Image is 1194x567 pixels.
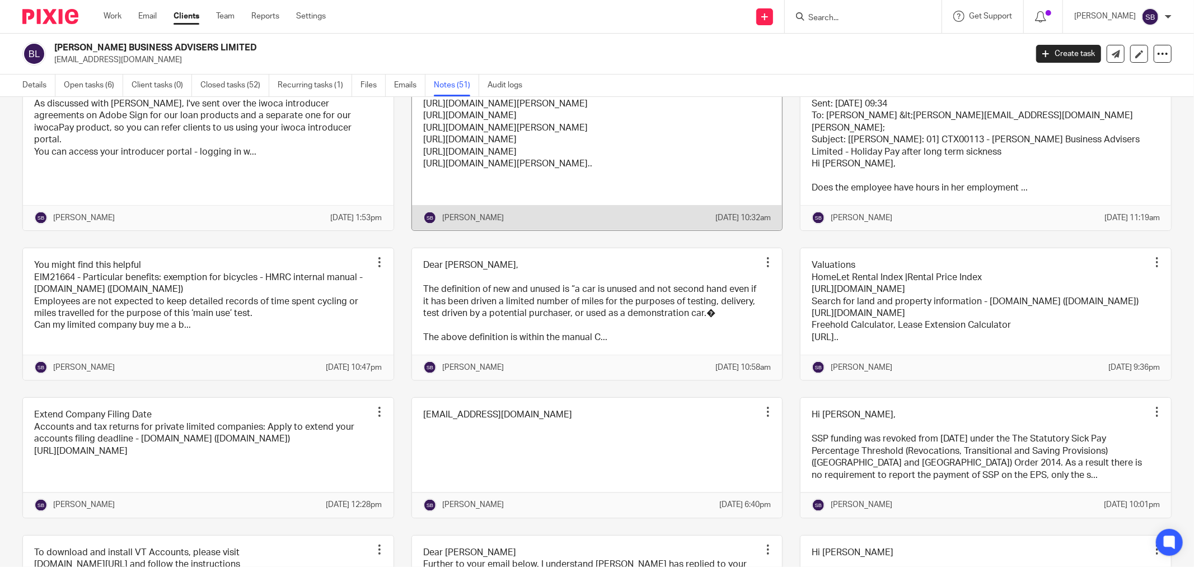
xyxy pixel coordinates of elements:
[326,500,382,511] p: [DATE] 12:28pm
[442,212,504,224] p: [PERSON_NAME]
[1108,362,1160,373] p: [DATE] 9:36pm
[719,500,771,511] p: [DATE] 6:40pm
[394,75,425,96] a: Emails
[442,500,504,511] p: [PERSON_NAME]
[831,362,892,373] p: [PERSON_NAME]
[812,211,825,225] img: svg%3E
[423,361,437,374] img: svg%3E
[331,212,382,224] p: [DATE] 1:53pm
[715,362,771,373] p: [DATE] 10:58am
[812,499,825,512] img: svg%3E
[34,211,48,225] img: svg%3E
[1074,11,1136,22] p: [PERSON_NAME]
[1141,8,1159,26] img: svg%3E
[423,211,437,225] img: svg%3E
[251,11,279,22] a: Reports
[54,54,1019,66] p: [EMAIL_ADDRESS][DOMAIN_NAME]
[53,362,115,373] p: [PERSON_NAME]
[423,499,437,512] img: svg%3E
[488,75,531,96] a: Audit logs
[174,11,199,22] a: Clients
[278,75,352,96] a: Recurring tasks (1)
[53,212,115,224] p: [PERSON_NAME]
[296,11,326,22] a: Settings
[132,75,192,96] a: Client tasks (0)
[22,75,55,96] a: Details
[326,362,382,373] p: [DATE] 10:47pm
[969,12,1012,20] span: Get Support
[434,75,479,96] a: Notes (51)
[1036,45,1101,63] a: Create task
[64,75,123,96] a: Open tasks (6)
[807,13,908,24] input: Search
[22,42,46,66] img: svg%3E
[138,11,157,22] a: Email
[34,361,48,374] img: svg%3E
[715,212,771,224] p: [DATE] 10:32am
[360,75,386,96] a: Files
[54,42,826,54] h2: [PERSON_NAME] BUSINESS ADVISERS LIMITED
[831,212,892,224] p: [PERSON_NAME]
[1104,500,1160,511] p: [DATE] 10:01pm
[22,9,78,24] img: Pixie
[34,499,48,512] img: svg%3E
[216,11,235,22] a: Team
[104,11,121,22] a: Work
[812,361,825,374] img: svg%3E
[200,75,269,96] a: Closed tasks (52)
[53,500,115,511] p: [PERSON_NAME]
[442,362,504,373] p: [PERSON_NAME]
[831,500,892,511] p: [PERSON_NAME]
[1104,212,1160,224] p: [DATE] 11:19am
